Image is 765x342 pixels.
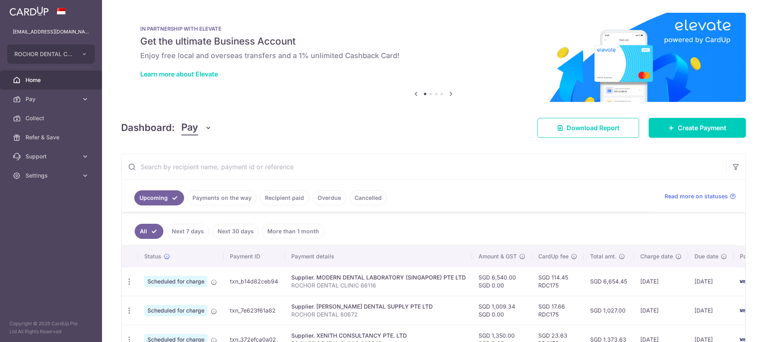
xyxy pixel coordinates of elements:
[538,252,569,260] span: CardUp fee
[25,114,78,122] span: Collect
[25,95,78,103] span: Pay
[121,121,175,135] h4: Dashboard:
[665,192,736,200] a: Read more on statuses
[140,35,727,48] h5: Get the ultimate Business Account
[167,224,209,239] a: Next 7 days
[14,50,73,58] span: ROCHOR DENTAL CLINIC PTE. LTD.
[25,76,78,84] span: Home
[212,224,259,239] a: Next 30 days
[634,267,688,296] td: [DATE]
[678,123,726,133] span: Create Payment
[291,332,466,340] div: Supplier. XENITH CONSULTANCY PTE. LTD
[649,118,746,138] a: Create Payment
[181,120,212,135] button: Pay
[144,305,208,316] span: Scheduled for charge
[13,28,89,36] p: [EMAIL_ADDRESS][DOMAIN_NAME]
[532,296,584,325] td: SGD 17.66 RDC175
[590,252,616,260] span: Total amt.
[584,296,634,325] td: SGD 1,027.00
[122,154,726,180] input: Search by recipient name, payment id or reference
[472,296,532,325] td: SGD 1,009.34 SGD 0.00
[260,190,309,205] a: Recipient paid
[736,277,752,286] img: Bank Card
[134,190,184,205] a: Upcoming
[25,172,78,180] span: Settings
[144,276,208,287] span: Scheduled for charge
[736,306,752,315] img: Bank Card
[224,246,285,267] th: Payment ID
[224,267,285,296] td: txn_b14d82ceb94
[634,296,688,325] td: [DATE]
[472,267,532,296] td: SGD 6,540.00 SGD 0.00
[694,252,718,260] span: Due date
[140,70,218,78] a: Learn more about Elevate
[291,303,466,311] div: Supplier. [PERSON_NAME] DENTAL SUPPLY PTE LTD
[349,190,387,205] a: Cancelled
[7,45,95,64] button: ROCHOR DENTAL CLINIC PTE. LTD.
[144,252,161,260] span: Status
[665,192,728,200] span: Read more on statuses
[312,190,346,205] a: Overdue
[584,267,634,296] td: SGD 6,654.45
[285,246,472,267] th: Payment details
[532,267,584,296] td: SGD 114.45 RDC175
[567,123,620,133] span: Download Report
[181,120,198,135] span: Pay
[25,133,78,141] span: Refer & Save
[262,224,324,239] a: More than 1 month
[121,13,746,102] img: Renovation banner
[187,190,257,205] a: Payments on the way
[688,296,734,325] td: [DATE]
[291,274,466,281] div: Supplier. MODERN DENTAL LABORATORY (SINGAPORE) PTE LTD
[688,267,734,296] td: [DATE]
[291,311,466,319] p: ROCHOR DENTAL 80672
[224,296,285,325] td: txn_7e623f61a82
[140,25,727,32] p: IN PARTNERSHIP WITH ELEVATE
[25,152,78,160] span: Support
[140,51,727,61] h6: Enjoy free local and overseas transfers and a 1% unlimited Cashback Card!
[291,281,466,289] p: ROCHOR DENTAL CLINIC 66116
[10,6,49,16] img: CardUp
[640,252,673,260] span: Charge date
[135,224,163,239] a: All
[537,118,639,138] a: Download Report
[479,252,517,260] span: Amount & GST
